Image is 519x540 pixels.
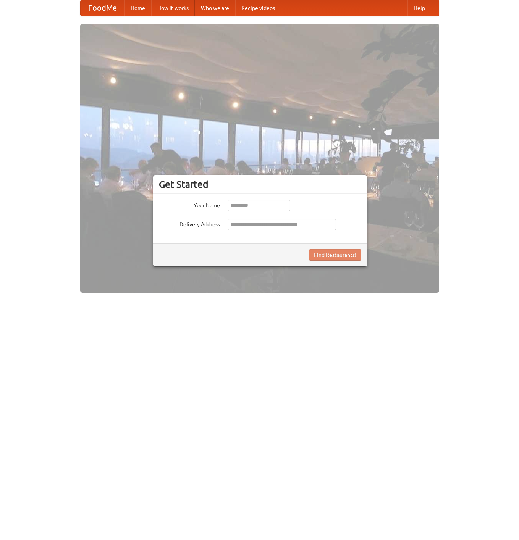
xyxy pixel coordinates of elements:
[309,249,361,261] button: Find Restaurants!
[81,0,124,16] a: FoodMe
[124,0,151,16] a: Home
[159,179,361,190] h3: Get Started
[159,219,220,228] label: Delivery Address
[407,0,431,16] a: Help
[159,200,220,209] label: Your Name
[151,0,195,16] a: How it works
[235,0,281,16] a: Recipe videos
[195,0,235,16] a: Who we are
